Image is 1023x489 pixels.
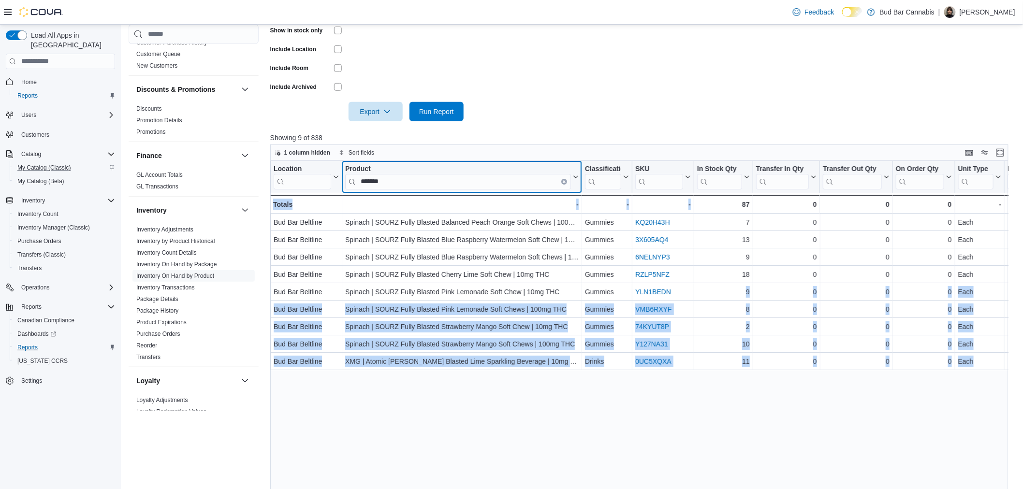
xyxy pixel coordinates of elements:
[136,260,217,267] a: Inventory On Hand by Package
[14,249,70,260] a: Transfers (Classic)
[239,149,251,161] button: Finance
[823,338,889,350] div: 0
[756,303,817,315] div: 0
[274,164,339,189] button: Location
[585,269,629,280] div: Gummies
[136,272,214,279] a: Inventory On Hand by Product
[409,102,464,121] button: Run Report
[17,195,115,206] span: Inventory
[17,76,115,88] span: Home
[10,161,119,174] button: My Catalog (Classic)
[585,286,629,298] div: Gummies
[129,169,259,196] div: Finance
[136,171,183,178] a: GL Account Totals
[21,150,41,158] span: Catalog
[136,260,217,268] span: Inventory On Hand by Package
[136,62,177,69] a: New Customers
[14,328,60,340] a: Dashboards
[136,330,180,337] span: Purchase Orders
[239,204,251,216] button: Inventory
[419,107,454,116] span: Run Report
[635,323,669,331] a: 74KYUT8P
[274,286,339,298] div: Bud Bar Beltline
[635,218,670,226] a: KQ20H43H
[17,109,40,121] button: Users
[136,226,193,232] a: Inventory Adjustments
[561,178,567,184] button: Clear input
[896,164,944,189] div: On Order Qty
[21,78,37,86] span: Home
[17,374,115,387] span: Settings
[958,164,994,173] div: Unit Type
[345,321,579,332] div: Spinach | SOURZ Fully Blasted Strawberry Mango Soft Chew | 10mg THC
[129,394,259,421] div: Loyalty
[697,216,750,228] div: 7
[756,164,817,189] button: Transfer In Qty
[697,356,750,367] div: 11
[756,199,817,210] div: 0
[697,164,750,189] button: In Stock Qty
[136,183,178,189] a: GL Transactions
[896,216,952,228] div: 0
[136,284,195,290] a: Inventory Transactions
[239,83,251,95] button: Discounts & Promotions
[354,102,397,121] span: Export
[17,282,115,293] span: Operations
[136,342,157,348] a: Reorder
[585,164,621,189] div: Classification
[14,208,115,220] span: Inventory Count
[335,147,378,158] button: Sort fields
[274,164,331,173] div: Location
[345,338,579,350] div: Spinach | SOURZ Fully Blasted Strawberry Mango Soft Chews | 100mg THC
[958,338,1001,350] div: Each
[273,199,339,210] div: Totals
[979,147,991,158] button: Display options
[823,164,889,189] button: Transfer Out Qty
[345,199,579,210] div: -
[958,286,1001,298] div: Each
[136,318,187,325] a: Product Expirations
[823,356,889,367] div: 0
[896,164,944,173] div: On Order Qty
[880,6,935,18] p: Bud Bar Cannabis
[345,356,579,367] div: XMG | Atomic [PERSON_NAME] Blasted Lime Sparkling Beverage | 10mg THC + 10mg CBG + Guarana
[136,150,237,160] button: Finance
[136,116,182,124] span: Promotion Details
[345,164,579,189] button: ProductClear input
[823,234,889,245] div: 0
[635,236,669,244] a: 3X605AQ4
[136,272,214,279] span: Inventory On Hand by Product
[14,90,115,101] span: Reports
[136,307,178,314] a: Package History
[10,354,119,368] button: [US_STATE] CCRS
[697,164,742,189] div: In Stock Qty
[842,7,862,17] input: Dark Mode
[958,199,1001,210] div: -
[958,303,1001,315] div: Each
[274,338,339,350] div: Bud Bar Beltline
[14,222,115,233] span: Inventory Manager (Classic)
[21,377,42,385] span: Settings
[274,303,339,315] div: Bud Bar Beltline
[756,338,817,350] div: 0
[585,251,629,263] div: Gummies
[14,235,65,247] a: Purchase Orders
[274,216,339,228] div: Bud Bar Beltline
[10,234,119,248] button: Purchase Orders
[896,234,952,245] div: 0
[804,7,834,17] span: Feedback
[21,303,42,311] span: Reports
[17,357,68,365] span: [US_STATE] CCRS
[697,199,750,210] div: 87
[964,147,975,158] button: Keyboard shortcuts
[994,147,1006,158] button: Enter fullscreen
[136,105,162,112] a: Discounts
[958,164,1001,189] button: Unit Type
[136,205,167,215] h3: Inventory
[239,374,251,386] button: Loyalty
[10,207,119,221] button: Inventory Count
[136,353,161,360] span: Transfers
[136,61,177,69] span: New Customers
[14,162,115,173] span: My Catalog (Classic)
